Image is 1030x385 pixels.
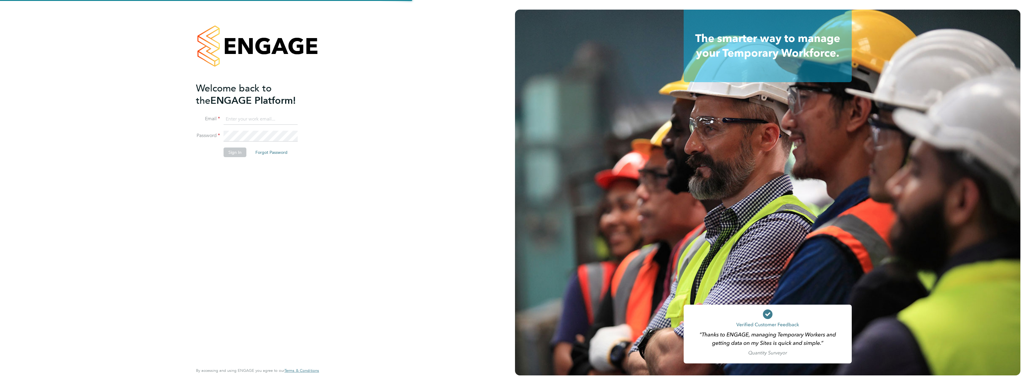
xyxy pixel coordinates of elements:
[251,148,292,157] button: Forgot Password
[196,133,220,139] label: Password
[196,368,319,373] span: By accessing and using ENGAGE you agree to our
[196,82,272,106] span: Welcome back to the
[224,114,298,125] input: Enter your work email...
[224,148,246,157] button: Sign In
[196,116,220,122] label: Email
[196,82,313,107] h2: ENGAGE Platform!
[285,368,319,373] a: Terms & Conditions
